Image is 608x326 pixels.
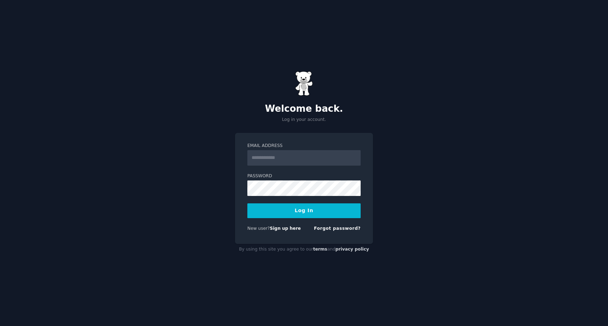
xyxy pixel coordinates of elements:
h2: Welcome back. [235,103,373,115]
button: Log In [247,203,361,218]
a: Forgot password? [314,226,361,231]
a: Sign up here [270,226,301,231]
img: Gummy Bear [295,71,313,96]
span: New user? [247,226,270,231]
p: Log in your account. [235,117,373,123]
a: terms [313,247,327,252]
a: privacy policy [335,247,369,252]
label: Password [247,173,361,179]
div: By using this site you agree to our and [235,244,373,255]
label: Email Address [247,143,361,149]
